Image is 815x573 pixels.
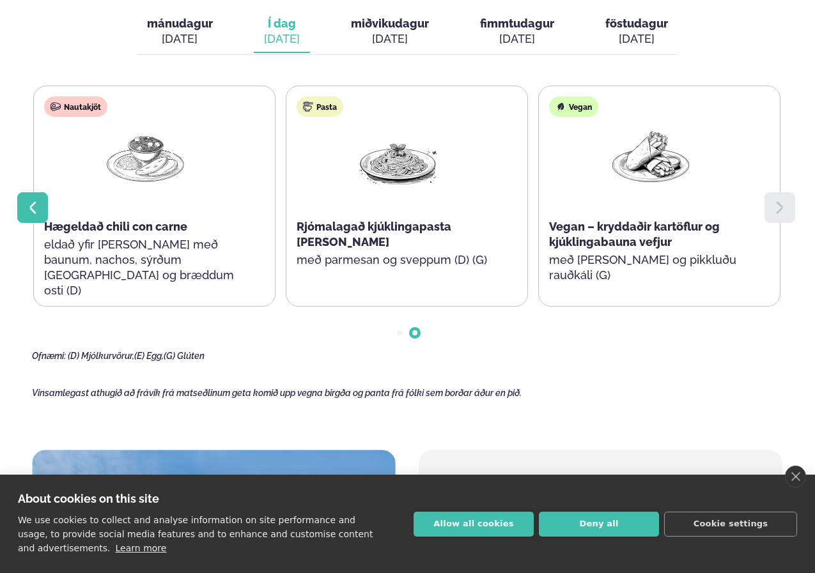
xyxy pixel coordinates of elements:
span: Vegan – kryddaðir kartöflur og kjúklingabauna vefjur [549,220,720,248]
button: Allow all cookies [414,512,534,537]
span: Go to slide 2 [412,330,417,335]
div: Pasta [297,96,343,117]
button: Deny all [539,512,659,537]
button: miðvikudagur [DATE] [341,11,439,53]
span: Ofnæmi: [32,351,66,361]
strong: About cookies on this site [18,492,159,505]
p: með [PERSON_NAME] og pikkluðu rauðkáli (G) [549,252,752,283]
button: föstudagur [DATE] [595,11,678,53]
span: Í dag [264,16,300,31]
span: miðvikudagur [351,17,429,30]
img: Vegan.svg [555,102,566,112]
button: fimmtudagur [DATE] [470,11,564,53]
button: mánudagur [DATE] [137,11,223,53]
span: Rjómalagað kjúklingapasta [PERSON_NAME] [297,220,451,248]
div: [DATE] [480,31,554,47]
span: mánudagur [147,17,213,30]
span: (G) Glúten [164,351,205,361]
span: Vinsamlegast athugið að frávik frá matseðlinum geta komið upp vegna birgða og panta frá fólki sem... [32,388,522,398]
span: (E) Egg, [134,351,164,361]
a: Learn more [116,543,167,553]
span: (D) Mjólkurvörur, [68,351,134,361]
img: pasta.svg [303,102,313,112]
div: [DATE] [351,31,429,47]
p: We use cookies to collect and analyse information on site performance and usage, to provide socia... [18,515,373,553]
span: fimmtudagur [480,17,554,30]
div: [DATE] [147,31,213,47]
span: Hægeldað chili con carne [44,220,187,233]
div: Nautakjöt [44,96,107,117]
img: Curry-Rice-Naan.png [105,127,187,187]
div: [DATE] [605,31,668,47]
p: með parmesan og sveppum (D) (G) [297,252,500,268]
div: Vegan [549,96,598,117]
span: Go to slide 1 [397,330,402,335]
img: Spagetti.png [357,127,439,187]
div: [DATE] [264,31,300,47]
img: beef.svg [50,102,61,112]
span: föstudagur [605,17,668,30]
a: close [785,466,806,487]
img: Wraps.png [610,127,692,187]
button: Í dag [DATE] [254,11,310,53]
p: eldað yfir [PERSON_NAME] með baunum, nachos, sýrðum [GEOGRAPHIC_DATA] og bræddum osti (D) [44,237,247,298]
button: Cookie settings [664,512,797,537]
